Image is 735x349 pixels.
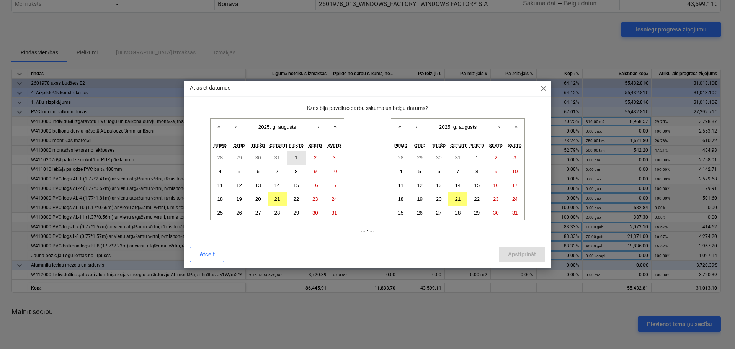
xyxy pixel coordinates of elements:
button: 2025. gada 17. augusts [325,179,344,192]
button: 2025. gada 15. augusts [467,179,487,192]
abbr: 2025. gada 26. augusts [417,210,423,216]
button: 2025. gada 23. augusts [306,192,325,206]
abbr: Pirmdiena [394,143,407,148]
abbr: 2025. gada 3. augusts [333,155,335,161]
abbr: 2025. gada 9. augusts [314,169,317,174]
abbr: 2025. gada 14. augusts [274,182,280,188]
abbr: 2025. gada 19. augusts [417,196,423,202]
button: 2025. gada 20. augusts [248,192,268,206]
abbr: 2025. gada 1. augusts [475,155,478,161]
button: 2025. gada 29. jūlijs [410,151,430,165]
button: 2025. gada 29. augusts [467,206,487,220]
abbr: 2025. gada 22. augusts [474,196,480,202]
abbr: 2025. gada 20. augusts [436,196,442,202]
button: 2025. gada 27. augusts [429,206,448,220]
abbr: Piektdiena [289,143,304,148]
abbr: 2025. gada 5. augusts [238,169,240,174]
abbr: 2025. gada 29. augusts [293,210,299,216]
button: 2025. gada 21. augusts [448,192,467,206]
abbr: 2025. gada 20. augusts [255,196,261,202]
abbr: 2025. gada 23. augusts [312,196,318,202]
abbr: Otrdiena [414,143,426,148]
abbr: 2025. gada 28. jūlijs [398,155,403,161]
button: 2025. gada 28. jūlijs [391,151,410,165]
abbr: Otrdiena [234,143,245,148]
button: › [491,119,508,136]
button: 2025. gada 9. augusts [487,165,506,179]
button: 2025. gada 29. augusts [287,206,306,220]
abbr: 2025. gada 8. augusts [475,169,478,174]
button: 2025. gada 7. augusts [448,165,467,179]
button: 2025. gada 18. augusts [391,192,410,206]
button: 2025. gada 13. augusts [248,179,268,192]
abbr: 2025. gada 7. augusts [456,169,459,174]
abbr: 2025. gada 29. augusts [474,210,480,216]
abbr: 2025. gada 28. augusts [274,210,280,216]
button: 2025. gada 28. augusts [448,206,467,220]
abbr: 2025. gada 30. jūlijs [436,155,442,161]
abbr: 2025. gada 10. augusts [332,169,337,174]
abbr: 2025. gada 13. augusts [255,182,261,188]
abbr: 2025. gada 27. augusts [436,210,442,216]
abbr: 2025. gada 30. augusts [493,210,499,216]
abbr: 2025. gada 11. augusts [398,182,403,188]
button: » [508,119,524,136]
button: 2025. gada 1. augusts [287,151,306,165]
abbr: 2025. gada 11. augusts [217,182,223,188]
button: 2025. gada 20. augusts [429,192,448,206]
button: 2025. gada 30. augusts [487,206,506,220]
abbr: 2025. gada 13. augusts [436,182,442,188]
button: 2025. g. augusts [425,119,491,136]
button: 2025. gada 13. augusts [429,179,448,192]
abbr: 2025. gada 30. jūlijs [255,155,261,161]
button: 2025. gada 8. augusts [467,165,487,179]
button: 2025. gada 30. jūlijs [429,151,448,165]
abbr: 2025. gada 16. augusts [312,182,318,188]
abbr: Sestdiena [489,143,503,148]
span: 2025. g. augusts [439,124,477,130]
abbr: 2025. gada 31. augusts [512,210,518,216]
button: 2025. gada 28. augusts [268,206,287,220]
abbr: Trešdiena [251,143,265,148]
button: « [211,119,227,136]
abbr: 2025. gada 15. augusts [474,182,480,188]
abbr: 2025. gada 5. augusts [418,169,421,174]
button: 2025. gada 14. augusts [448,179,467,192]
button: 2025. gada 22. augusts [467,192,487,206]
abbr: 2025. gada 4. augusts [399,169,402,174]
button: 2025. gada 12. augusts [410,179,430,192]
button: 2025. gada 2. augusts [306,151,325,165]
abbr: 2025. gada 26. augusts [236,210,242,216]
abbr: 2025. gada 27. augusts [255,210,261,216]
abbr: 2025. gada 17. augusts [332,182,337,188]
button: 2025. gada 19. augusts [410,192,430,206]
button: 2025. gada 16. augusts [306,179,325,192]
button: 2025. gada 6. augusts [248,165,268,179]
abbr: 2025. gada 28. augusts [455,210,461,216]
button: 2025. gada 10. augusts [325,165,344,179]
button: 2025. gada 24. augusts [325,192,344,206]
abbr: 2025. gada 29. jūlijs [417,155,423,161]
abbr: 2025. gada 23. augusts [493,196,499,202]
button: 2025. gada 11. augusts [391,179,410,192]
button: 2025. gada 4. augusts [391,165,410,179]
abbr: 2025. gada 24. augusts [332,196,337,202]
button: 2025. gada 15. augusts [287,179,306,192]
abbr: 2025. gada 21. augusts [455,196,461,202]
button: 2025. gada 26. augusts [410,206,430,220]
abbr: 2025. gada 21. augusts [274,196,280,202]
button: 2025. gada 25. augusts [391,206,410,220]
p: ... - ... [190,226,545,234]
button: 2025. gada 5. augusts [410,165,430,179]
button: 2025. gada 3. augusts [325,151,344,165]
abbr: 2025. gada 29. jūlijs [236,155,242,161]
button: 2025. gada 8. augusts [287,165,306,179]
abbr: 2025. gada 18. augusts [398,196,403,202]
abbr: 2025. gada 31. jūlijs [455,155,461,161]
abbr: Sestdiena [309,143,322,148]
button: 2025. gada 24. augusts [505,192,524,206]
abbr: 2025. gada 25. augusts [217,210,223,216]
abbr: 2025. gada 17. augusts [512,182,518,188]
button: « [391,119,408,136]
button: 2025. gada 31. jūlijs [268,151,287,165]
